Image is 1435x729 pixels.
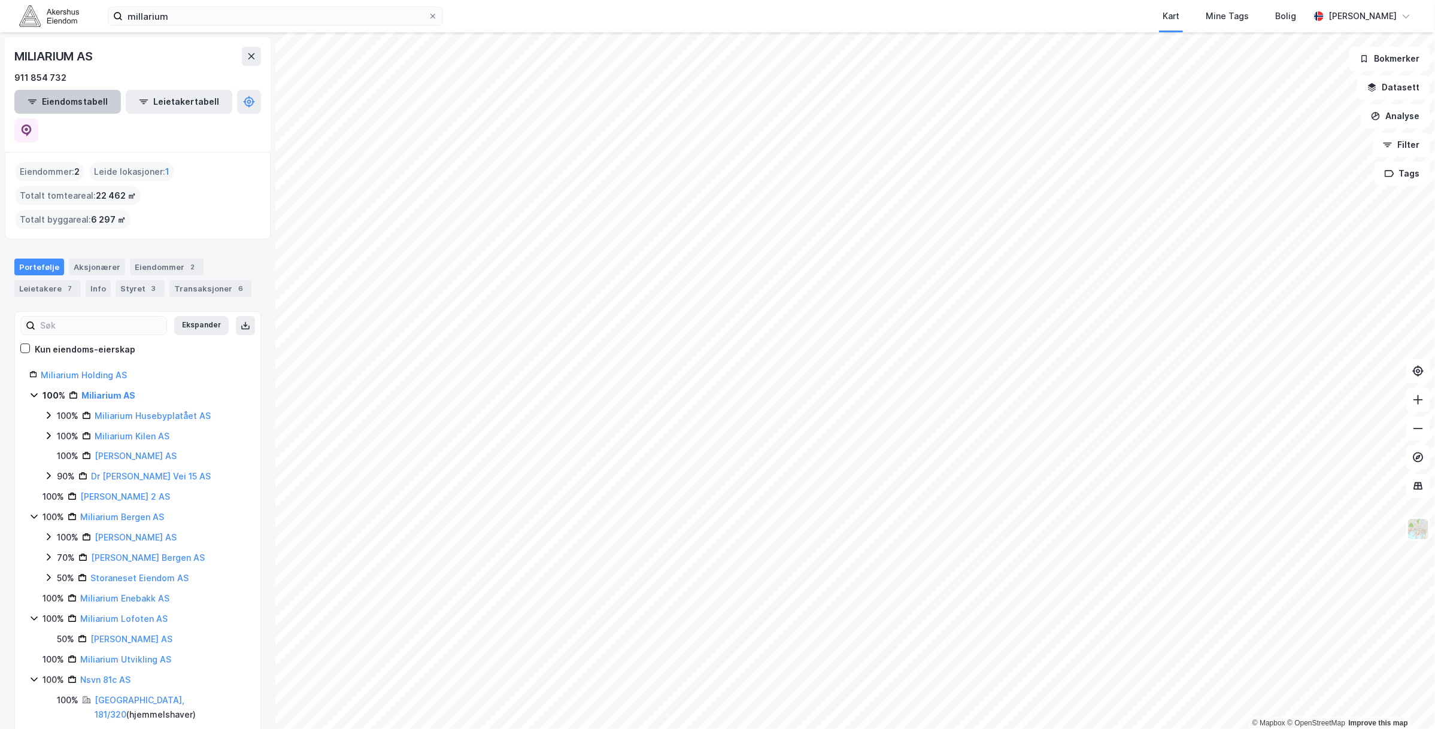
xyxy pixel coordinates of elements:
[96,189,136,203] span: 22 462 ㎡
[1349,47,1430,71] button: Bokmerker
[15,186,141,205] div: Totalt tomteareal :
[43,612,64,626] div: 100%
[1357,75,1430,99] button: Datasett
[57,693,78,707] div: 100%
[57,449,78,463] div: 100%
[15,210,131,229] div: Totalt byggareal :
[116,280,165,297] div: Styret
[235,283,247,294] div: 6
[81,390,135,400] a: Miliarium AS
[14,280,81,297] div: Leietakere
[14,71,66,85] div: 911 854 732
[90,573,189,583] a: Storaneset Eiendom AS
[91,471,211,481] a: Dr [PERSON_NAME] Vei 15 AS
[15,162,84,181] div: Eiendommer :
[95,411,211,421] a: Miliarium Husebyplatået AS
[57,551,75,565] div: 70%
[43,673,64,687] div: 100%
[1206,9,1249,23] div: Mine Tags
[19,5,79,26] img: akershus-eiendom-logo.9091f326c980b4bce74ccdd9f866810c.svg
[1252,719,1285,727] a: Mapbox
[69,259,125,275] div: Aksjonærer
[169,280,251,297] div: Transaksjoner
[80,491,170,502] a: [PERSON_NAME] 2 AS
[187,261,199,273] div: 2
[165,165,169,179] span: 1
[1407,518,1430,540] img: Z
[130,259,204,275] div: Eiendommer
[95,451,177,461] a: [PERSON_NAME] AS
[35,342,135,357] div: Kun eiendoms-eierskap
[89,162,174,181] div: Leide lokasjoner :
[57,571,74,585] div: 50%
[1163,9,1179,23] div: Kart
[80,593,169,603] a: Miliarium Enebakk AS
[91,552,205,563] a: [PERSON_NAME] Bergen AS
[1375,672,1435,729] div: Kontrollprogram for chat
[80,654,171,664] a: Miliarium Utvikling AS
[1373,133,1430,157] button: Filter
[1287,719,1345,727] a: OpenStreetMap
[86,280,111,297] div: Info
[91,212,126,227] span: 6 297 ㎡
[148,283,160,294] div: 3
[43,490,64,504] div: 100%
[1375,162,1430,186] button: Tags
[174,316,229,335] button: Ekspander
[57,429,78,444] div: 100%
[95,695,184,719] a: [GEOGRAPHIC_DATA], 181/320
[57,469,75,484] div: 90%
[43,510,64,524] div: 100%
[43,652,64,667] div: 100%
[57,530,78,545] div: 100%
[64,283,76,294] div: 7
[57,632,74,646] div: 50%
[1361,104,1430,128] button: Analyse
[80,512,164,522] a: Miliarium Bergen AS
[43,388,65,403] div: 100%
[95,693,246,722] div: ( hjemmelshaver )
[95,431,169,441] a: Miliarium Kilen AS
[14,47,95,66] div: MILIARIUM AS
[95,532,177,542] a: [PERSON_NAME] AS
[74,165,80,179] span: 2
[123,7,428,25] input: Søk på adresse, matrikkel, gårdeiere, leietakere eller personer
[1349,719,1408,727] a: Improve this map
[80,613,168,624] a: Miliarium Lofoten AS
[14,259,64,275] div: Portefølje
[14,90,121,114] button: Eiendomstabell
[90,634,172,644] a: [PERSON_NAME] AS
[1375,672,1435,729] iframe: Chat Widget
[1328,9,1397,23] div: [PERSON_NAME]
[80,675,131,685] a: Nsvn 81c AS
[43,591,64,606] div: 100%
[1275,9,1296,23] div: Bolig
[126,90,232,114] button: Leietakertabell
[35,317,166,335] input: Søk
[41,370,127,380] a: Miliarium Holding AS
[57,409,78,423] div: 100%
